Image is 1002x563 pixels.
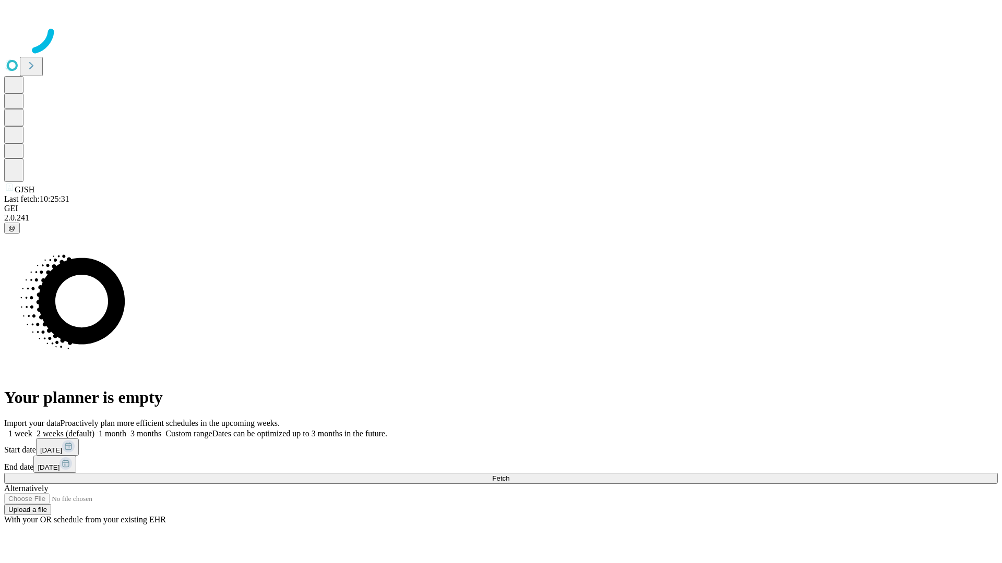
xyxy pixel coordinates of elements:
[61,419,280,427] span: Proactively plan more efficient schedules in the upcoming weeks.
[99,429,126,438] span: 1 month
[130,429,161,438] span: 3 months
[4,388,998,407] h1: Your planner is empty
[492,474,509,482] span: Fetch
[8,224,16,232] span: @
[4,473,998,484] button: Fetch
[4,204,998,213] div: GEI
[4,456,998,473] div: End date
[4,438,998,456] div: Start date
[4,213,998,223] div: 2.0.241
[40,446,62,454] span: [DATE]
[36,438,79,456] button: [DATE]
[212,429,387,438] span: Dates can be optimized up to 3 months in the future.
[37,429,94,438] span: 2 weeks (default)
[8,429,32,438] span: 1 week
[4,515,166,524] span: With your OR schedule from your existing EHR
[38,463,59,471] span: [DATE]
[4,419,61,427] span: Import your data
[4,223,20,234] button: @
[165,429,212,438] span: Custom range
[4,194,69,203] span: Last fetch: 10:25:31
[4,504,51,515] button: Upload a file
[15,185,34,194] span: GJSH
[4,484,48,493] span: Alternatively
[33,456,76,473] button: [DATE]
